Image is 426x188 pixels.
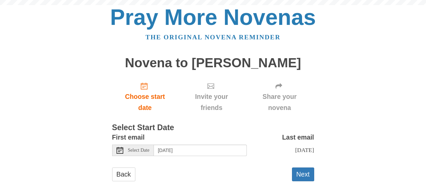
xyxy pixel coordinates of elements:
[282,132,314,143] label: Last email
[185,91,238,113] span: Invite your friends
[112,123,314,132] h3: Select Start Date
[119,91,171,113] span: Choose start date
[145,34,281,41] a: The original novena reminder
[178,77,245,117] div: Click "Next" to confirm your start date first.
[112,167,135,181] a: Back
[295,147,314,153] span: [DATE]
[110,5,316,30] a: Pray More Novenas
[252,91,307,113] span: Share your novena
[112,132,145,143] label: First email
[112,56,314,70] h1: Novena to [PERSON_NAME]
[128,148,150,153] span: Select Date
[292,167,314,181] button: Next
[112,77,178,117] a: Choose start date
[245,77,314,117] div: Click "Next" to confirm your start date first.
